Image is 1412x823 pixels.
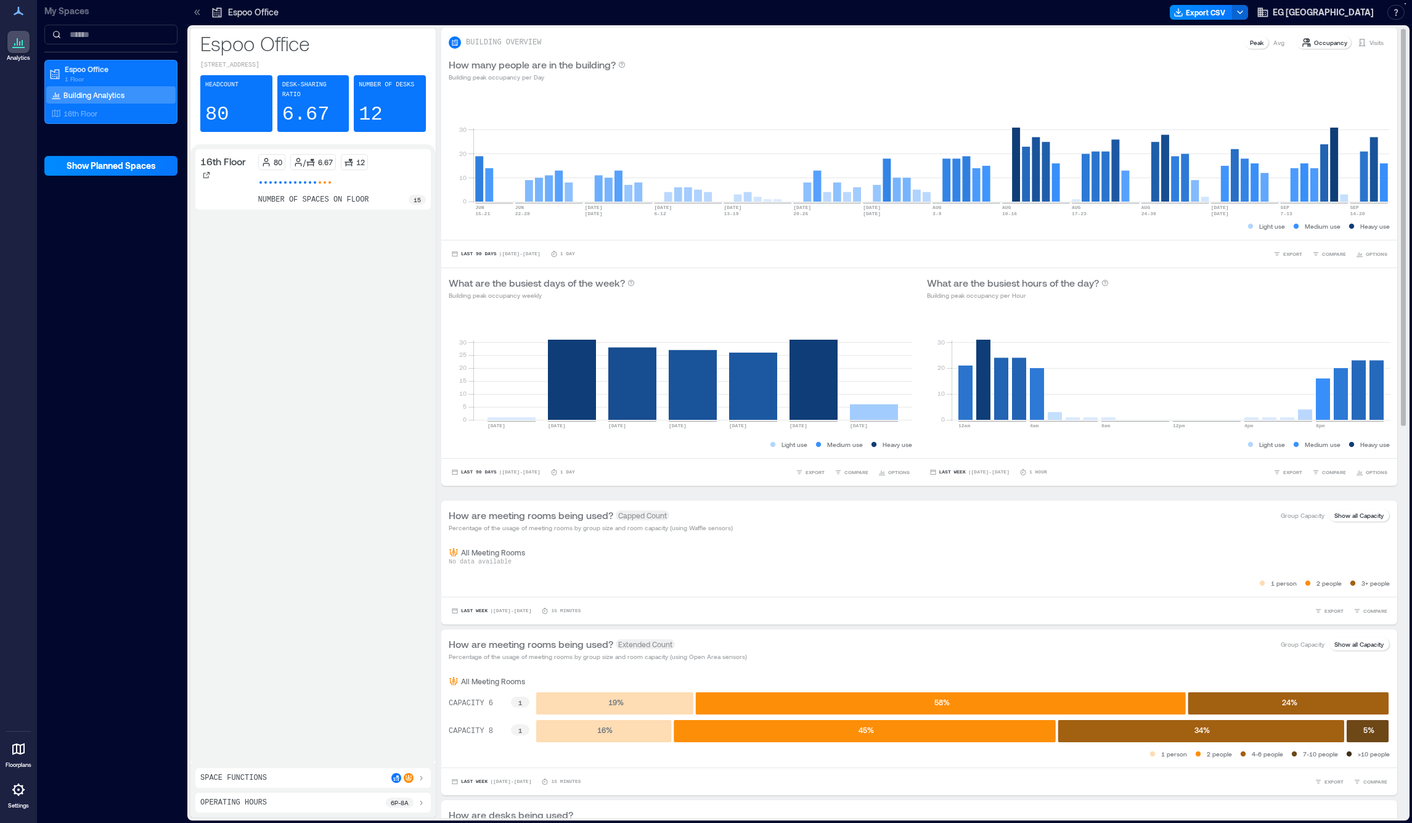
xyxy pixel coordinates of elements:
button: Last Week |[DATE]-[DATE] [449,605,534,617]
tspan: 20 [937,364,944,371]
p: Space Functions [200,773,267,783]
tspan: 30 [937,338,944,345]
p: Espoo Office [228,6,279,18]
span: OPTIONS [1366,469,1387,476]
p: Show all Capacity [1334,510,1384,520]
a: Settings [4,775,33,813]
p: Espoo Office [200,31,426,55]
button: OPTIONS [1353,466,1390,478]
span: EXPORT [806,469,825,476]
button: OPTIONS [1353,248,1390,260]
p: Heavy use [1360,221,1390,231]
p: 2 people [1316,578,1342,588]
text: [DATE] [724,205,741,210]
text: 45 % [859,726,874,734]
span: EG [GEOGRAPHIC_DATA] [1273,6,1374,18]
p: 6.67 [318,157,333,167]
text: 20-26 [793,211,808,216]
p: Medium use [1305,440,1341,449]
p: Analytics [7,54,30,62]
p: 7-10 people [1303,749,1338,759]
p: Peak [1250,38,1263,47]
button: COMPARE [832,466,871,478]
text: AUG [1141,205,1151,210]
text: [DATE] [655,205,672,210]
p: number of spaces on floor [258,195,369,205]
p: Light use [1259,221,1285,231]
text: 10-16 [1002,211,1017,216]
p: Operating Hours [200,798,267,808]
tspan: 5 [463,403,467,410]
p: 1 person [1271,578,1297,588]
text: AUG [932,205,942,210]
p: Percentage of the usage of meeting rooms by group size and room capacity (using Waffle sensors) [449,523,733,533]
p: Building peak occupancy per Hour [927,290,1109,300]
text: 34 % [1194,726,1210,734]
p: Settings [8,802,29,809]
span: EXPORT [1324,607,1344,615]
p: Group Capacity [1281,639,1324,649]
p: Show all Capacity [1334,639,1384,649]
span: EXPORT [1283,250,1302,258]
p: Occupancy [1314,38,1347,47]
p: 1 Day [560,250,575,258]
text: AUG [1002,205,1011,210]
text: [DATE] [729,423,747,428]
span: COMPARE [1363,778,1387,785]
tspan: 20 [459,364,467,371]
p: Number of Desks [359,80,414,90]
tspan: 10 [459,174,467,181]
p: 1 Hour [1029,469,1047,476]
p: 1 Day [560,469,575,476]
p: 80 [205,102,229,127]
button: EXPORT [1271,466,1305,478]
button: EXPORT [1312,776,1346,788]
a: Floorplans [2,734,35,772]
p: How are desks being used? [449,808,573,822]
p: Visits [1369,38,1384,47]
button: EXPORT [793,466,827,478]
p: Light use [1259,440,1285,449]
text: 22-28 [515,211,530,216]
a: Analytics [3,27,34,65]
text: 13-19 [724,211,738,216]
button: OPTIONS [876,466,912,478]
text: SEP [1281,205,1290,210]
button: Last Week |[DATE]-[DATE] [927,466,1012,478]
text: CAPACITY 8 [449,727,493,735]
text: [DATE] [1211,211,1229,216]
p: 1 Floor [65,74,168,84]
text: 8pm [1316,423,1325,428]
p: Avg [1273,38,1284,47]
text: 4am [1030,423,1039,428]
p: My Spaces [44,5,178,17]
p: All Meeting Rooms [461,547,525,557]
tspan: 10 [459,390,467,397]
p: 6.67 [282,102,330,127]
p: 2 people [1207,749,1232,759]
button: COMPARE [1351,776,1390,788]
text: 24-30 [1141,211,1156,216]
button: EXPORT [1271,248,1305,260]
span: COMPARE [1363,607,1387,615]
tspan: 0 [941,416,944,423]
text: [DATE] [585,205,603,210]
button: Export CSV [1170,5,1233,20]
p: >10 people [1358,749,1390,759]
text: 6-12 [655,211,666,216]
button: Last 90 Days |[DATE]-[DATE] [449,248,543,260]
tspan: 10 [937,390,944,397]
p: Percentage of the usage of meeting rooms by group size and room capacity (using Open Area sensors) [449,652,747,661]
p: 16th Floor [200,154,246,169]
text: [DATE] [585,211,603,216]
span: Show Planned Spaces [67,160,156,172]
text: 16 % [597,726,613,734]
p: Medium use [1305,221,1341,231]
p: Floorplans [6,761,31,769]
button: Show Planned Spaces [44,156,178,176]
text: 24 % [1282,698,1297,706]
p: 15 minutes [551,778,581,785]
text: 17-23 [1072,211,1087,216]
p: Group Capacity [1281,510,1324,520]
text: [DATE] [548,423,566,428]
